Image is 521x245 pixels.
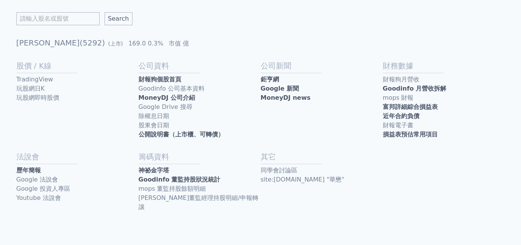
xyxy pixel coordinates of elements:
a: MoneyDJ 公司介紹 [139,93,261,102]
a: 鉅亨網 [261,75,383,84]
a: Google 新聞 [261,84,383,93]
a: 玩股網即時股價 [16,93,139,102]
a: Google 投資人專區 [16,184,139,193]
h2: 股價 / K線 [16,60,139,71]
a: 玩股網日K [16,84,139,93]
a: Google 法說會 [16,175,139,184]
h2: 財務數據 [383,60,505,71]
a: 財報狗月營收 [383,75,505,84]
a: 財報電子書 [383,121,505,130]
span: 市值 億 [169,40,189,47]
a: 股東會日期 [139,121,261,130]
a: 同學會討論區 [261,166,383,175]
a: 損益表預估常用項目 [383,130,505,139]
input: Search [105,12,132,25]
h2: 公司資料 [139,60,261,71]
h2: 其它 [261,151,383,162]
input: 請輸入股名或股號 [16,12,100,25]
a: MoneyDJ news [261,93,383,102]
h1: [PERSON_NAME](5292) [16,37,505,48]
h2: 籌碼資料 [139,151,261,162]
a: site:[DOMAIN_NAME] "華懋" [261,175,383,184]
a: 近年合約負債 [383,112,505,121]
a: TradingView [16,75,139,84]
a: Goodinfo 月營收拆解 [383,84,505,93]
a: Goodinfo 董監持股狀況統計 [139,175,261,184]
a: Goodinfo 公司基本資料 [139,84,261,93]
a: 富邦詳細綜合損益表 [383,102,505,112]
span: 169.0 0.3% [128,40,163,47]
h2: 法說會 [16,151,139,162]
a: 神祕金字塔 [139,166,261,175]
a: 公開說明書（上市櫃、可轉債） [139,130,261,139]
a: mops 財報 [383,93,505,102]
a: Google Drive 搜尋 [139,102,261,112]
a: [PERSON_NAME]董監經理持股明細/申報轉讓 [139,193,261,212]
h2: 公司新聞 [261,60,383,71]
a: mops 董監持股餘額明細 [139,184,261,193]
a: 財報狗個股首頁 [139,75,261,84]
span: (上市) [108,41,123,47]
a: Youtube 法說會 [16,193,139,203]
a: 歷年簡報 [16,166,139,175]
a: 除權息日期 [139,112,261,121]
